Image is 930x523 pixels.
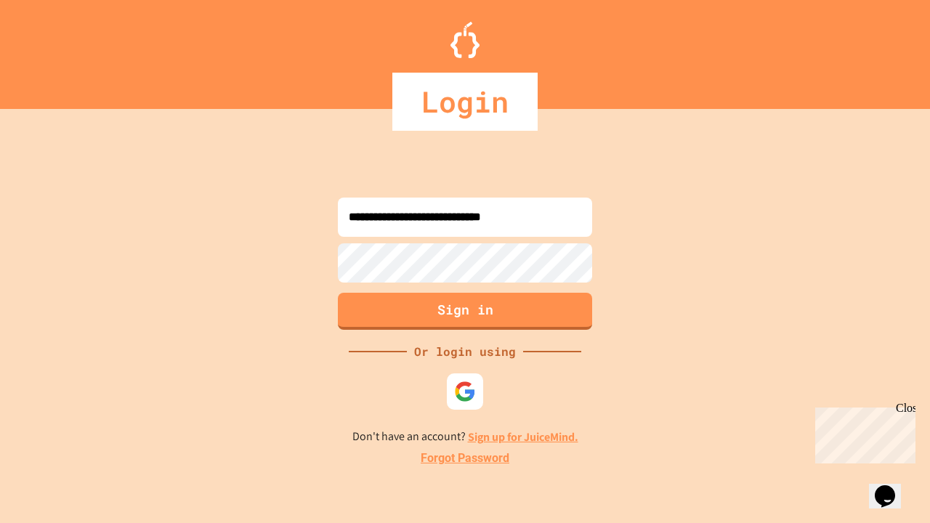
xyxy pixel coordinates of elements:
[352,428,578,446] p: Don't have an account?
[338,293,592,330] button: Sign in
[809,402,915,463] iframe: chat widget
[6,6,100,92] div: Chat with us now!Close
[454,381,476,402] img: google-icon.svg
[468,429,578,445] a: Sign up for JuiceMind.
[421,450,509,467] a: Forgot Password
[450,22,480,58] img: Logo.svg
[392,73,538,131] div: Login
[869,465,915,508] iframe: chat widget
[407,343,523,360] div: Or login using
